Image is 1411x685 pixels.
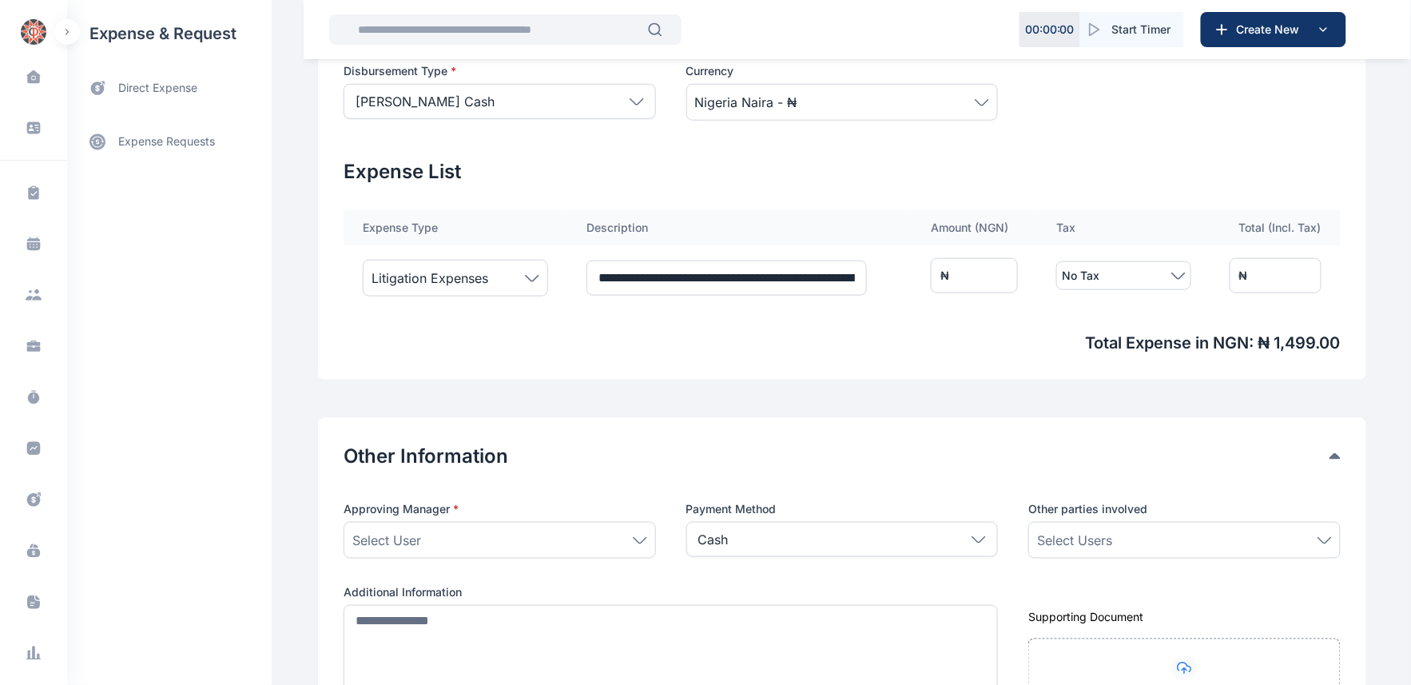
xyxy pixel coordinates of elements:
h2: Expense List [344,159,1341,185]
span: Total Expense in NGN : ₦ 1,499.00 [344,332,1341,354]
label: Disbursement Type [344,63,656,79]
label: Additional Information [344,584,998,600]
th: Tax [1037,210,1210,245]
span: Nigeria Naira - ₦ [695,93,797,112]
span: Currency [686,63,734,79]
p: 00 : 00 : 00 [1025,22,1075,38]
th: Amount ( NGN ) [912,210,1037,245]
th: Total (Incl. Tax) [1210,210,1341,245]
button: Start Timer [1080,12,1184,47]
a: expense requests [67,122,272,161]
span: Start Timer [1112,22,1171,38]
button: Other Information [344,444,1330,469]
span: No Tax [1062,266,1099,285]
a: direct expense [67,67,272,110]
div: ₦ [1239,268,1248,284]
span: Select User [352,531,421,550]
th: Description [567,210,912,245]
div: expense requests [67,110,272,161]
span: Select Users [1037,531,1112,550]
div: Other Information [344,444,1341,469]
div: Supporting Document [1028,610,1341,626]
th: Expense Type [344,210,567,245]
p: [PERSON_NAME] Cash [356,92,495,111]
span: Other parties involved [1028,501,1147,517]
p: Cash [698,530,729,549]
label: Payment Method [686,501,999,517]
div: ₦ [940,268,949,284]
span: direct expense [118,80,197,97]
span: Litigation Expenses [372,269,488,288]
span: Approving Manager [344,501,459,517]
button: Create New [1201,12,1346,47]
span: Create New [1230,22,1314,38]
